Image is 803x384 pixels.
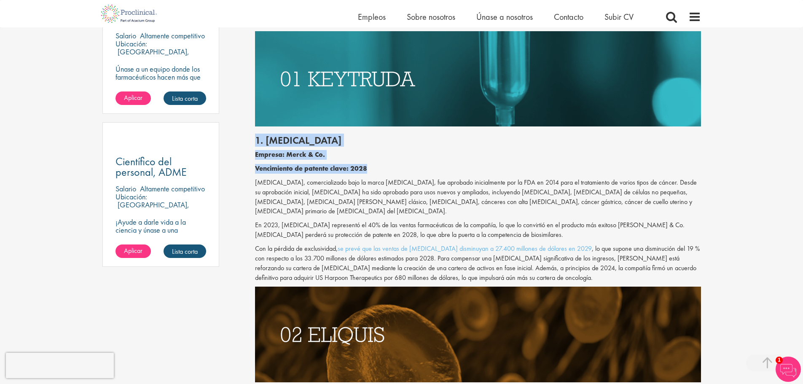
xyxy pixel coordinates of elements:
a: Sobre nosotros [407,11,455,22]
font: Lista corta [172,247,198,256]
font: En 2023, [MEDICAL_DATA] representó el 40% de las ventas farmacéuticas de la compañía, lo que lo c... [255,220,685,239]
font: Aplicar [124,93,142,102]
font: [GEOGRAPHIC_DATA], [GEOGRAPHIC_DATA] [115,200,189,218]
img: Medicamentos con patentes próximas a expirar Eliquis [255,287,701,382]
font: Lista corta [172,94,198,103]
font: [MEDICAL_DATA], comercializado bajo la marca [MEDICAL_DATA], fue aprobado inicialmente por la FDA... [255,178,697,216]
font: Salario [115,184,136,193]
font: 1 [778,357,781,363]
font: [GEOGRAPHIC_DATA], [GEOGRAPHIC_DATA] [115,47,189,64]
font: Altamente competitivo [140,184,205,193]
font: Vencimiento de patente clave: 2028 [255,164,367,173]
a: Lista corta [164,244,206,258]
img: Chatbot [776,357,801,382]
font: Aplicar [124,246,142,255]
a: Aplicar [115,244,151,258]
font: Altamente competitivo [140,31,205,40]
font: Ubicación: [115,39,147,48]
font: 1. [MEDICAL_DATA] [255,134,341,147]
a: Subir CV [604,11,634,22]
a: Aplicar [115,91,151,105]
font: Salario [115,31,136,40]
a: Únase a nosotros [476,11,533,22]
font: Científico del personal, ADME [115,154,187,179]
font: , lo que supone una disminución del 19 % con respecto a los 33.700 millones de dólares estimados ... [255,244,700,282]
a: Lista corta [164,91,206,105]
font: Con la pérdida de exclusividad, [255,244,338,253]
iframe: reCAPTCHA [6,353,114,378]
a: Contacto [554,11,583,22]
a: se prevé que las ventas de [MEDICAL_DATA] disminuyan a 27.400 millones de dólares en 2029 [338,244,592,253]
a: Científico del personal, ADME [115,156,207,177]
font: Ubicación: [115,192,147,201]
font: Empresa: Merck & Co. [255,150,325,159]
a: Empleos [358,11,386,22]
